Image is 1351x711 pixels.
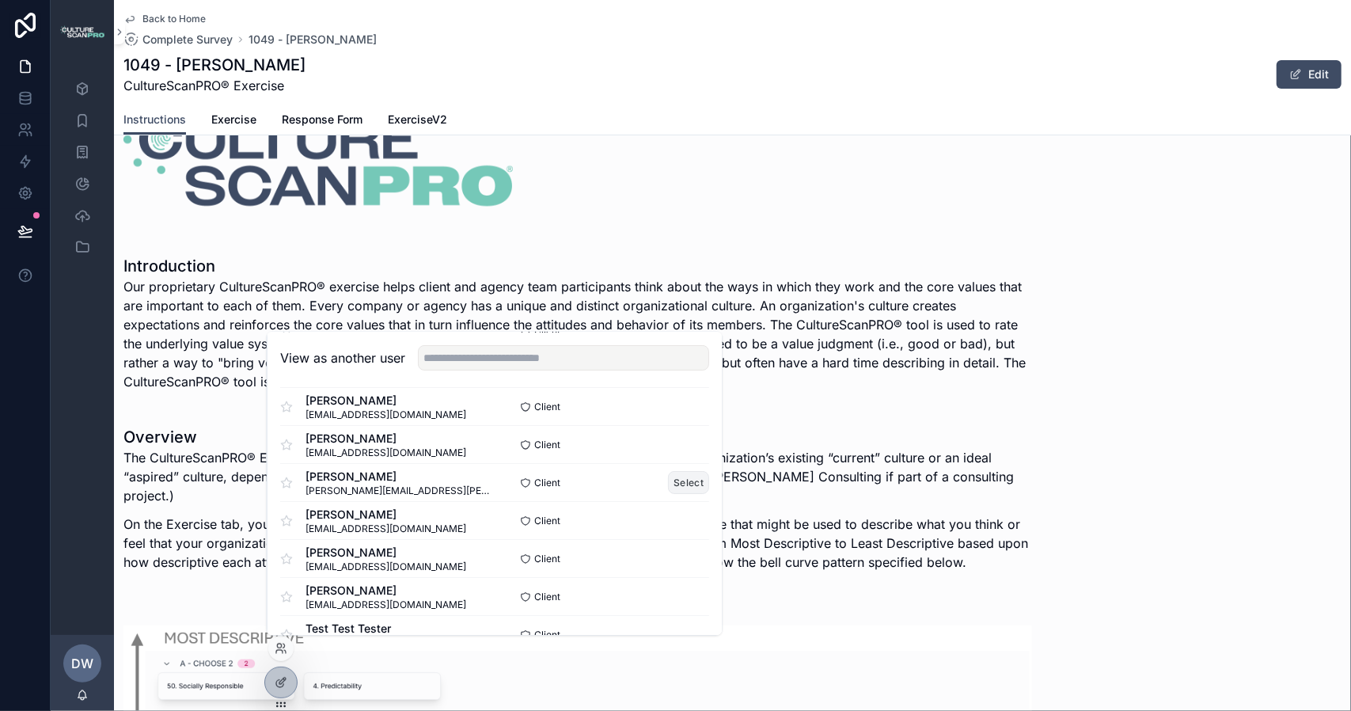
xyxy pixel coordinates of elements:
[211,105,256,137] a: Exercise
[123,277,1032,391] p: Our proprietary CultureScanPRO® exercise helps client and agency team participants think about th...
[142,32,233,48] span: Complete Survey
[123,101,513,211] img: 30958-STACKED-FC.png
[305,392,466,408] span: [PERSON_NAME]
[305,484,495,496] span: [PERSON_NAME][EMAIL_ADDRESS][PERSON_NAME][DOMAIN_NAME]
[123,13,206,25] a: Back to Home
[211,112,256,127] span: Exercise
[123,448,1032,505] p: The CultureScanPRO® Exercise should be completed to describe your own perception of your organiza...
[534,400,560,413] span: Client
[305,620,495,636] span: Test Test Tester
[305,560,466,572] span: [EMAIL_ADDRESS][DOMAIN_NAME]
[534,552,560,565] span: Client
[305,408,466,420] span: [EMAIL_ADDRESS][DOMAIN_NAME]
[1277,60,1342,89] button: Edit
[388,105,447,137] a: ExerciseV2
[305,522,466,534] span: [EMAIL_ADDRESS][DOMAIN_NAME]
[51,63,114,282] div: scrollable content
[60,25,104,38] img: App logo
[305,544,466,560] span: [PERSON_NAME]
[305,582,466,598] span: [PERSON_NAME]
[71,654,93,673] span: DW
[123,54,305,76] h1: 1049 - [PERSON_NAME]
[305,446,466,458] span: [EMAIL_ADDRESS][DOMAIN_NAME]
[534,590,560,603] span: Client
[305,598,466,610] span: [EMAIL_ADDRESS][DOMAIN_NAME]
[668,471,709,494] button: Select
[123,426,1032,448] h1: Overview
[123,32,233,48] a: Complete Survey
[305,506,466,522] span: [PERSON_NAME]
[534,438,560,451] span: Client
[123,112,186,127] span: Instructions
[305,468,495,484] span: [PERSON_NAME]
[123,105,186,135] a: Instructions
[123,515,1032,572] p: On the Exercise tab, you will see a set of 54 standardized Attribute Tiles, each with a word or p...
[249,32,377,48] a: 1049 - [PERSON_NAME]
[280,348,405,367] h2: View as another user
[305,430,466,446] span: [PERSON_NAME]
[123,255,1032,277] h1: Introduction
[123,76,305,95] span: CultureScanPRO® Exercise
[534,628,560,641] span: Client
[388,112,447,127] span: ExerciseV2
[282,112,362,127] span: Response Form
[142,13,206,25] span: Back to Home
[534,476,560,489] span: Client
[534,514,560,527] span: Client
[282,105,362,137] a: Response Form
